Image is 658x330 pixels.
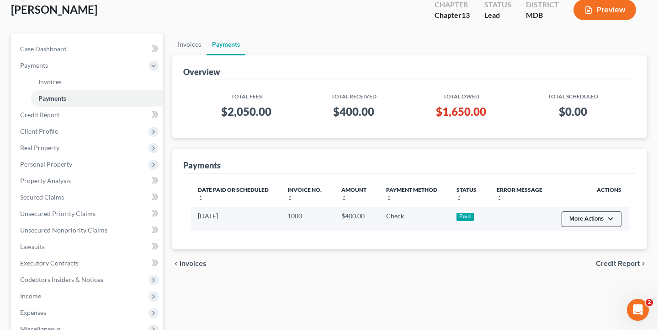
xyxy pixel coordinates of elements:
span: Credit Report [596,260,640,267]
a: Payments [207,33,245,55]
span: 13 [462,11,470,19]
span: Invoices [38,78,62,86]
a: Invoice No.unfold_more [287,186,322,201]
h3: $1,650.00 [413,104,509,119]
span: Credit Report [20,111,59,119]
a: Payment Methodunfold_more [386,186,437,201]
a: Lawsuits [13,238,163,255]
i: chevron_left [172,260,180,267]
a: Error Messageunfold_more [497,186,542,201]
td: [DATE] [191,207,280,231]
th: Total Fees [191,87,302,101]
span: Expenses [20,308,46,316]
a: Unsecured Nonpriority Claims [13,222,163,238]
span: 2 [646,299,653,306]
i: unfold_more [341,195,347,201]
button: More Actions [562,211,621,227]
th: Total Owed [405,87,517,101]
span: Client Profile [20,127,58,135]
a: Property Analysis [13,173,163,189]
a: Statusunfold_more [456,186,477,201]
i: unfold_more [497,195,502,201]
span: Case Dashboard [20,45,67,53]
a: Executory Contracts [13,255,163,271]
i: unfold_more [198,195,203,201]
i: unfold_more [287,195,293,201]
a: Date Paid or Scheduledunfold_more [198,186,269,201]
iframe: Intercom live chat [627,299,649,321]
div: MDB [526,10,559,21]
span: Personal Property [20,160,72,168]
td: Check [379,207,449,231]
a: Amountunfold_more [341,186,366,201]
td: $400.00 [334,207,379,231]
div: Payments [183,160,221,171]
h3: $2,050.00 [198,104,295,119]
span: Unsecured Nonpriority Claims [20,226,107,234]
i: unfold_more [456,195,462,201]
span: [PERSON_NAME] [11,3,97,16]
div: Overview [183,66,220,77]
td: 1000 [280,207,334,231]
span: Real Property [20,144,59,151]
a: Secured Claims [13,189,163,206]
th: Total Scheduled [517,87,629,101]
a: Invoices [172,33,207,55]
i: unfold_more [386,195,392,201]
div: Lead [484,10,511,21]
div: Paid [456,213,474,221]
span: Payments [38,94,66,102]
a: Unsecured Priority Claims [13,206,163,222]
span: Lawsuits [20,243,45,250]
a: Invoices [31,74,163,90]
span: Property Analysis [20,177,71,184]
a: Payments [31,90,163,107]
h3: $400.00 [309,104,398,119]
i: chevron_right [640,260,647,267]
th: Actions [554,181,629,207]
span: Executory Contracts [20,259,79,267]
a: Case Dashboard [13,41,163,57]
span: Payments [20,61,48,69]
span: Codebtors Insiders & Notices [20,276,103,283]
span: Income [20,292,41,300]
span: Unsecured Priority Claims [20,210,96,217]
button: chevron_left Invoices [172,260,207,267]
span: Invoices [180,260,207,267]
a: Credit Report [13,107,163,123]
th: Total Received [302,87,405,101]
button: Credit Report chevron_right [596,260,647,267]
span: Secured Claims [20,193,64,201]
h3: $0.00 [525,104,622,119]
div: Chapter [435,10,470,21]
